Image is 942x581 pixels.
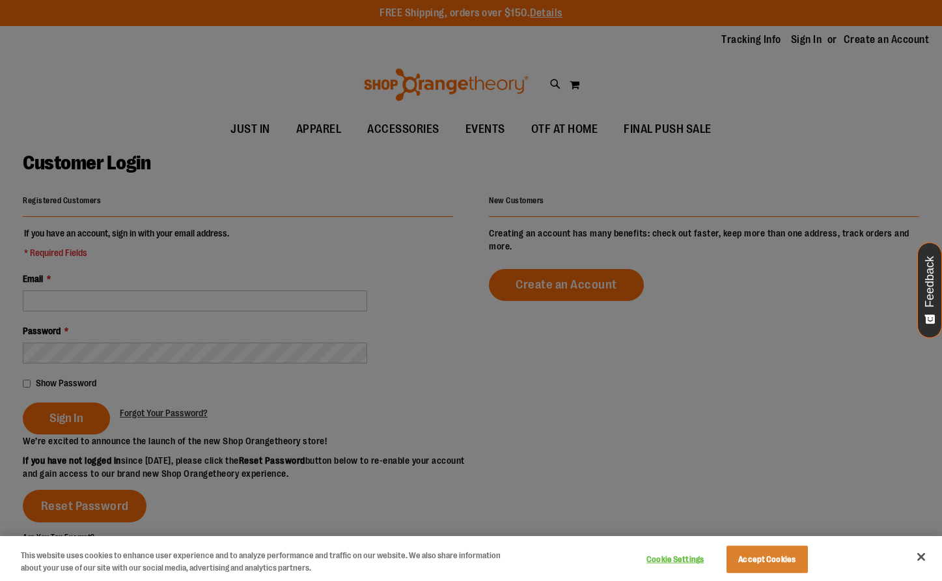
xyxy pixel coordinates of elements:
button: Cookie Settings [635,546,716,573]
button: Close [907,543,935,571]
div: This website uses cookies to enhance user experience and to analyze performance and traffic on ou... [21,549,518,574]
button: Accept Cookies [727,546,808,573]
button: Feedback - Show survey [917,242,942,338]
span: Feedback [924,256,936,307]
